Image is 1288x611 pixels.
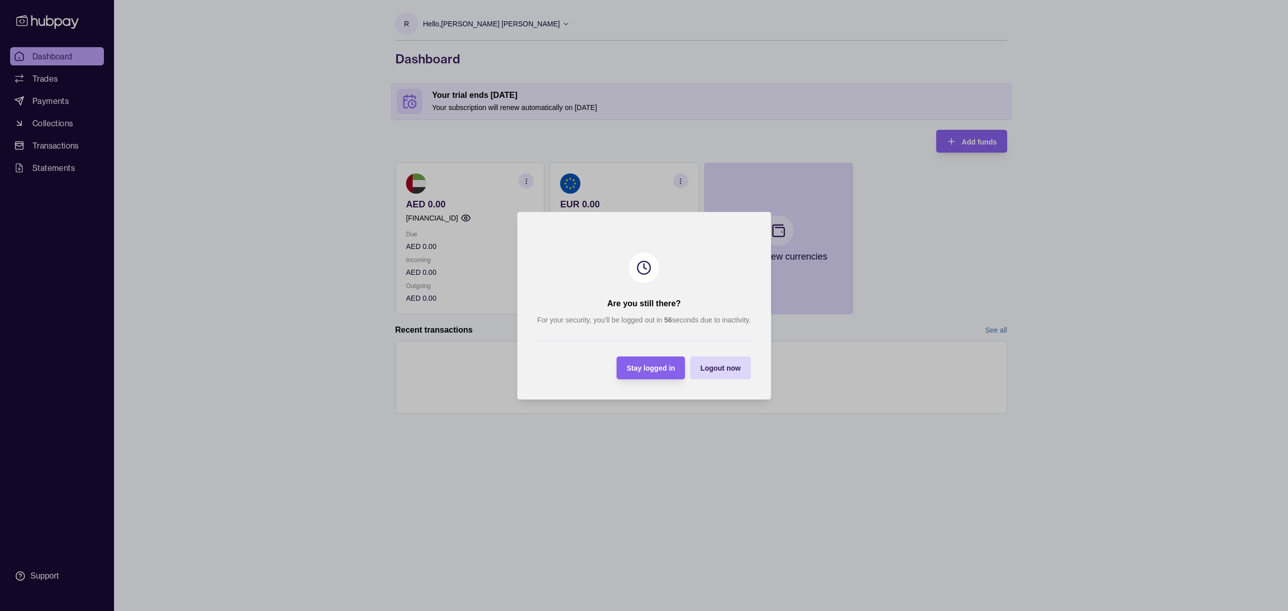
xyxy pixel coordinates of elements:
p: For your security, you’ll be logged out in seconds due to inactivity. [537,314,751,326]
span: Logout now [701,364,741,372]
strong: 56 [664,316,672,324]
button: Logout now [690,356,751,379]
button: Stay logged in [616,356,685,379]
h2: Are you still there? [607,298,681,309]
span: Stay logged in [627,364,675,372]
